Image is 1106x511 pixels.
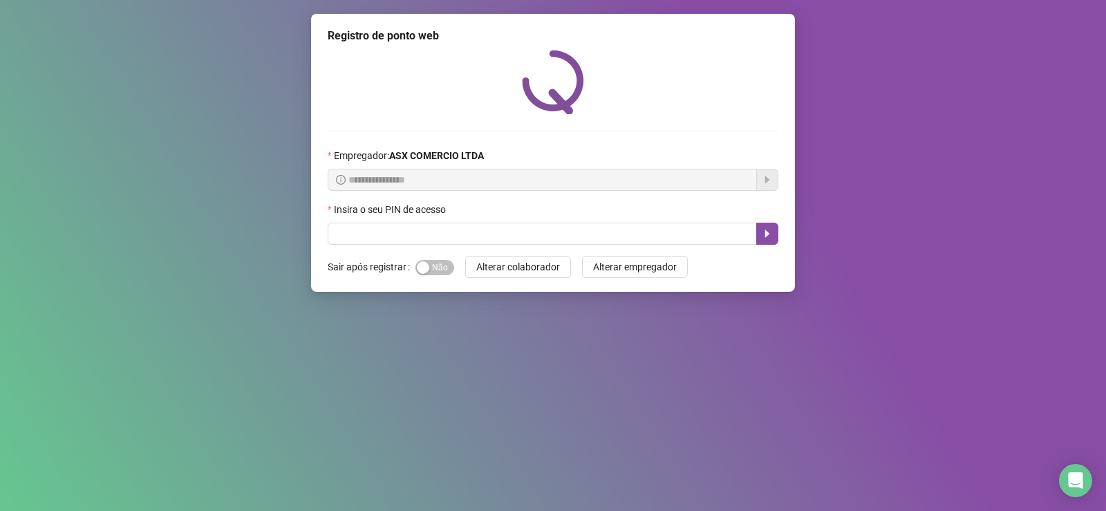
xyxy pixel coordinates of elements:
[465,256,571,278] button: Alterar colaborador
[593,259,677,275] span: Alterar empregador
[334,148,484,163] span: Empregador :
[1059,464,1092,497] div: Open Intercom Messenger
[762,228,773,239] span: caret-right
[389,150,484,161] strong: ASX COMERCIO LTDA
[476,259,560,275] span: Alterar colaborador
[328,28,778,44] div: Registro de ponto web
[336,175,346,185] span: info-circle
[582,256,688,278] button: Alterar empregador
[328,256,415,278] label: Sair após registrar
[328,202,455,217] label: Insira o seu PIN de acesso
[522,50,584,114] img: QRPoint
